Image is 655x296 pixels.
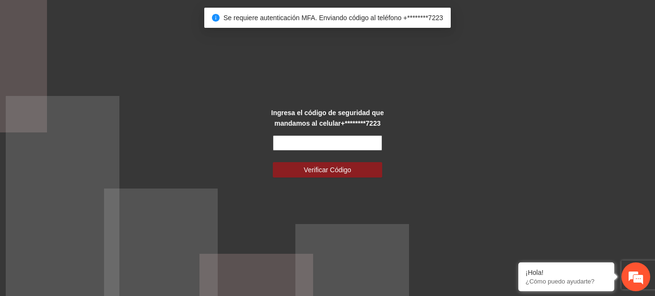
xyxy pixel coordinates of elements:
[526,278,607,285] p: ¿Cómo puedo ayudarte?
[212,14,220,22] span: info-circle
[223,14,443,22] span: Se requiere autenticación MFA. Enviando código al teléfono +********7223
[273,162,382,178] button: Verificar Código
[271,109,384,127] strong: Ingresa el código de seguridad que mandamos al celular +********7223
[526,269,607,276] div: ¡Hola!
[304,165,351,175] span: Verificar Código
